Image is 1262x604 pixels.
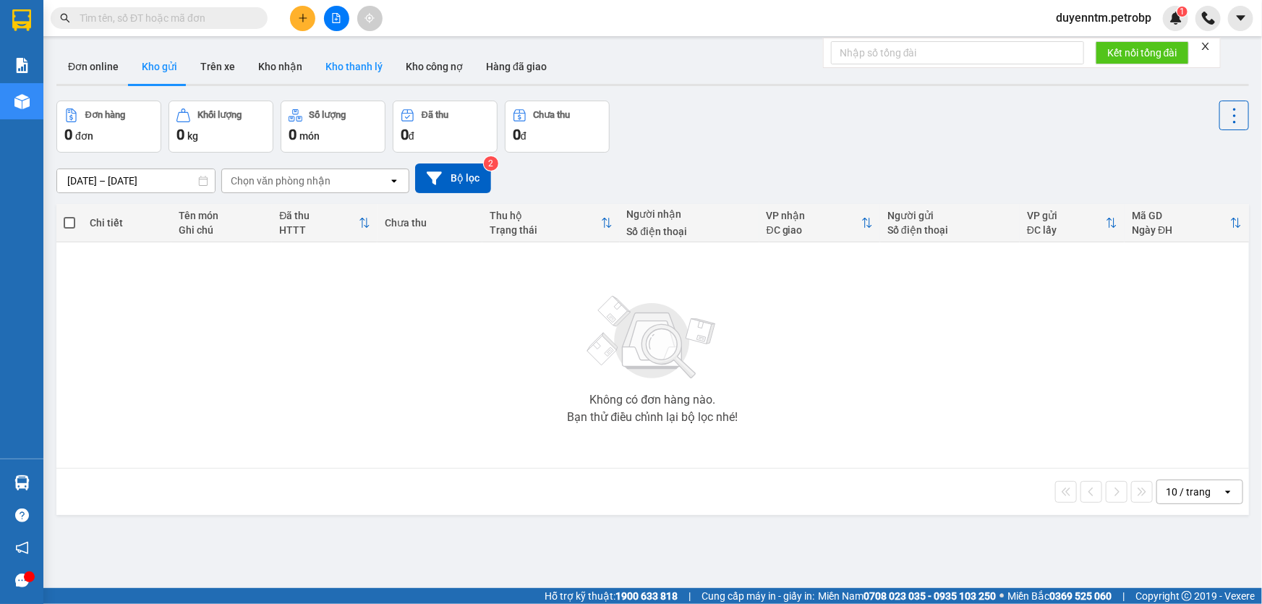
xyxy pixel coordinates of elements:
div: ĐC giao [767,224,861,236]
button: Chưa thu0đ [505,101,610,153]
span: 0 [513,126,521,143]
div: Người gửi [887,210,1012,221]
div: Chưa thu [534,110,571,120]
div: Người nhận [627,208,752,220]
span: Kết nối tổng đài [1107,45,1177,61]
span: Miền Bắc [1007,588,1112,604]
div: Ngày ĐH [1132,224,1229,236]
th: Toggle SortBy [759,204,880,242]
th: Toggle SortBy [482,204,620,242]
span: Cung cấp máy in - giấy in: [702,588,814,604]
div: Không có đơn hàng nào. [589,394,715,406]
sup: 1 [1177,7,1188,17]
span: search [60,13,70,23]
button: plus [290,6,315,31]
button: Bộ lọc [415,163,491,193]
img: icon-new-feature [1169,12,1182,25]
strong: 0708 023 035 - 0935 103 250 [864,590,996,602]
span: plus [298,13,308,23]
input: Nhập số tổng đài [831,41,1084,64]
div: Chi tiết [90,217,164,229]
div: Số lượng [310,110,346,120]
input: Tìm tên, số ĐT hoặc mã đơn [80,10,250,26]
div: Chọn văn phòng nhận [231,174,331,188]
div: Số điện thoại [627,226,752,237]
div: HTTT [279,224,358,236]
div: Trạng thái [490,224,601,236]
button: Hàng đã giao [474,49,558,84]
button: Kho nhận [247,49,314,84]
img: phone-icon [1202,12,1215,25]
button: Khối lượng0kg [169,101,273,153]
button: Kho gửi [130,49,189,84]
div: Đã thu [279,210,358,221]
span: duyenntm.petrobp [1044,9,1163,27]
input: Select a date range. [57,169,215,192]
button: Kho công nợ [394,49,474,84]
div: Thu hộ [490,210,601,221]
span: 0 [289,126,297,143]
div: Bạn thử điều chỉnh lại bộ lọc nhé! [567,412,738,423]
img: svg+xml;base64,PHN2ZyBjbGFzcz0ibGlzdC1wbHVnX19zdmciIHhtbG5zPSJodHRwOi8vd3d3LnczLm9yZy8yMDAwL3N2Zy... [580,287,725,388]
span: message [15,574,29,587]
span: 0 [64,126,72,143]
div: Ghi chú [179,224,265,236]
span: Hỗ trợ kỹ thuật: [545,588,678,604]
th: Toggle SortBy [272,204,377,242]
button: aim [357,6,383,31]
button: Kho thanh lý [314,49,394,84]
div: Đã thu [422,110,448,120]
span: đ [409,130,414,142]
span: món [299,130,320,142]
span: 1 [1180,7,1185,17]
div: Chưa thu [385,217,475,229]
sup: 2 [484,156,498,171]
svg: open [388,175,400,187]
span: đơn [75,130,93,142]
div: VP gửi [1027,210,1106,221]
div: Số điện thoại [887,224,1012,236]
span: ⚪️ [999,593,1004,599]
span: caret-down [1235,12,1248,25]
img: warehouse-icon [14,94,30,109]
strong: 1900 633 818 [615,590,678,602]
button: caret-down [1228,6,1253,31]
div: Mã GD [1132,210,1229,221]
img: logo-vxr [12,9,31,31]
svg: open [1222,486,1234,498]
span: 0 [401,126,409,143]
button: Số lượng0món [281,101,385,153]
span: question-circle [15,509,29,522]
img: warehouse-icon [14,475,30,490]
div: Đơn hàng [85,110,125,120]
div: 10 / trang [1166,485,1211,499]
div: VP nhận [767,210,861,221]
span: | [1122,588,1125,604]
button: Đơn online [56,49,130,84]
span: | [688,588,691,604]
div: ĐC lấy [1027,224,1106,236]
span: kg [187,130,198,142]
th: Toggle SortBy [1020,204,1125,242]
span: đ [521,130,526,142]
button: Đã thu0đ [393,101,498,153]
button: Trên xe [189,49,247,84]
strong: 0369 525 060 [1049,590,1112,602]
span: notification [15,541,29,555]
th: Toggle SortBy [1125,204,1248,242]
span: aim [364,13,375,23]
span: copyright [1182,591,1192,601]
div: Tên món [179,210,265,221]
span: file-add [331,13,341,23]
span: 0 [176,126,184,143]
button: Đơn hàng0đơn [56,101,161,153]
span: Miền Nam [818,588,996,604]
button: Kết nối tổng đài [1096,41,1189,64]
button: file-add [324,6,349,31]
img: solution-icon [14,58,30,73]
div: Khối lượng [197,110,242,120]
span: close [1201,41,1211,51]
